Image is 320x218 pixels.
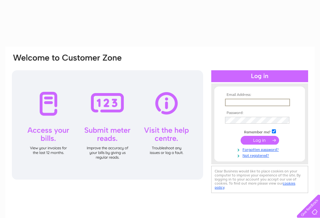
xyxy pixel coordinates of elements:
[211,166,308,193] div: Clear Business would like to place cookies on your computer to improve your experience of the sit...
[225,146,296,152] a: Forgotten password?
[223,128,296,135] td: Remember me?
[223,111,296,115] th: Password:
[241,136,279,145] input: Submit
[223,93,296,97] th: Email Address:
[225,152,296,158] a: Not registered?
[215,181,295,190] a: cookies policy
